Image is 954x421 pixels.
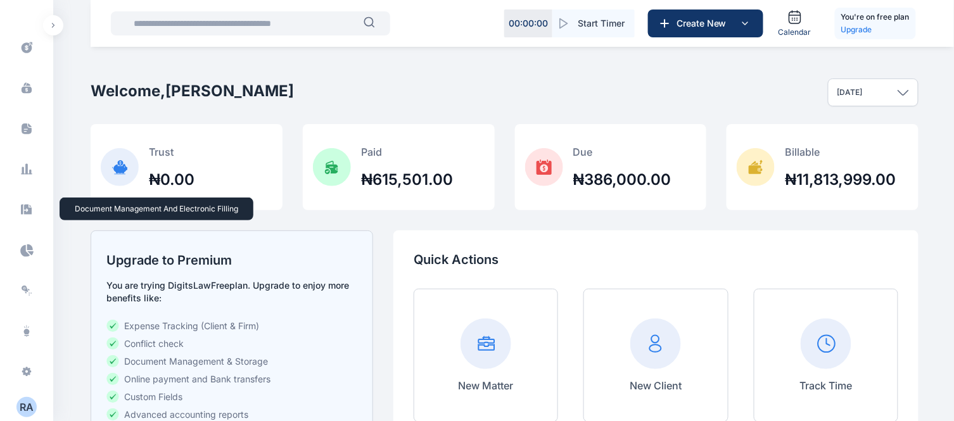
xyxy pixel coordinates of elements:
[149,170,194,190] h2: ₦0.00
[16,399,37,415] div: R A
[124,320,259,332] span: Expense Tracking (Client & Firm)
[149,144,194,160] p: Trust
[648,9,763,37] button: Create New
[785,170,896,190] h2: ₦11,813,999.00
[124,373,270,386] span: Online payment and Bank transfers
[552,9,635,37] button: Start Timer
[573,144,671,160] p: Due
[785,144,896,160] p: Billable
[578,17,625,30] span: Start Timer
[459,378,514,393] p: New Matter
[124,391,182,403] span: Custom Fields
[106,251,357,269] h2: Upgrade to Premium
[841,11,910,23] h5: You're on free plan
[124,355,268,368] span: Document Management & Storage
[106,279,357,305] p: You are trying DigitsLaw Free plan. Upgrade to enjoy more benefits like:
[8,397,46,417] button: RA
[671,17,737,30] span: Create New
[361,144,453,160] p: Paid
[573,170,671,190] h2: ₦386,000.00
[124,337,184,350] span: Conflict check
[630,378,682,393] p: New Client
[837,87,863,97] p: [DATE]
[16,397,37,417] button: RA
[841,23,910,36] p: Upgrade
[361,170,453,190] h2: ₦615,501.00
[414,251,898,268] p: Quick Actions
[124,408,248,421] span: Advanced accounting reports
[799,378,852,393] p: Track Time
[91,81,294,101] h2: Welcome, [PERSON_NAME]
[779,27,811,37] span: Calendar
[509,17,548,30] p: 00 : 00 : 00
